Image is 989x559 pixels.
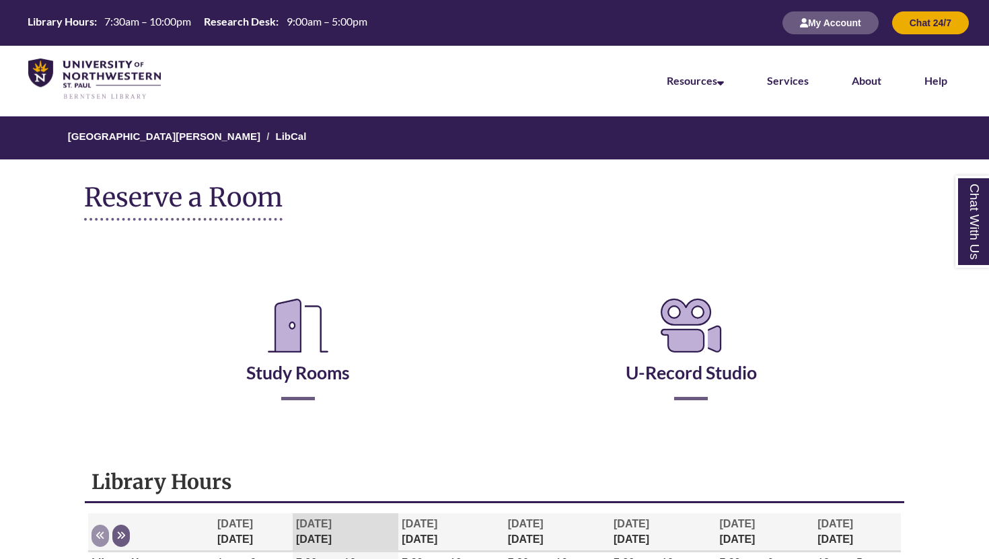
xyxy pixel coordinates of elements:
th: [DATE] [716,513,814,552]
th: [DATE] [293,513,398,552]
span: [DATE] [817,518,853,529]
span: [DATE] [719,518,755,529]
button: Previous week [91,525,109,547]
th: [DATE] [505,513,610,552]
div: Reserve a Room [84,254,905,440]
span: [DATE] [508,518,544,529]
button: Next week [112,525,130,547]
span: [DATE] [296,518,332,529]
span: [DATE] [217,518,253,529]
th: Research Desk: [198,14,281,29]
a: Resources [667,74,724,87]
a: U-Record Studio [626,328,757,383]
a: Study Rooms [246,328,350,383]
span: 7:30am – 10:00pm [104,15,191,28]
th: [DATE] [610,513,716,552]
th: [DATE] [214,513,293,552]
table: Hours Today [22,14,372,30]
h1: Reserve a Room [84,183,283,221]
h1: Library Hours [91,469,898,494]
th: [DATE] [814,513,901,552]
a: Help [924,74,947,87]
nav: Breadcrumb [84,116,905,159]
img: UNWSP Library Logo [28,59,161,100]
span: [DATE] [402,518,437,529]
span: [DATE] [614,518,649,529]
a: Hours Today [22,14,372,32]
button: Chat 24/7 [892,11,969,34]
a: Chat 24/7 [892,17,969,28]
a: Services [767,74,809,87]
a: About [852,74,881,87]
a: LibCal [276,131,307,142]
button: My Account [782,11,879,34]
a: My Account [782,17,879,28]
a: [GEOGRAPHIC_DATA][PERSON_NAME] [68,131,260,142]
th: Library Hours: [22,14,99,29]
th: [DATE] [398,513,504,552]
span: 9:00am – 5:00pm [287,15,367,28]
